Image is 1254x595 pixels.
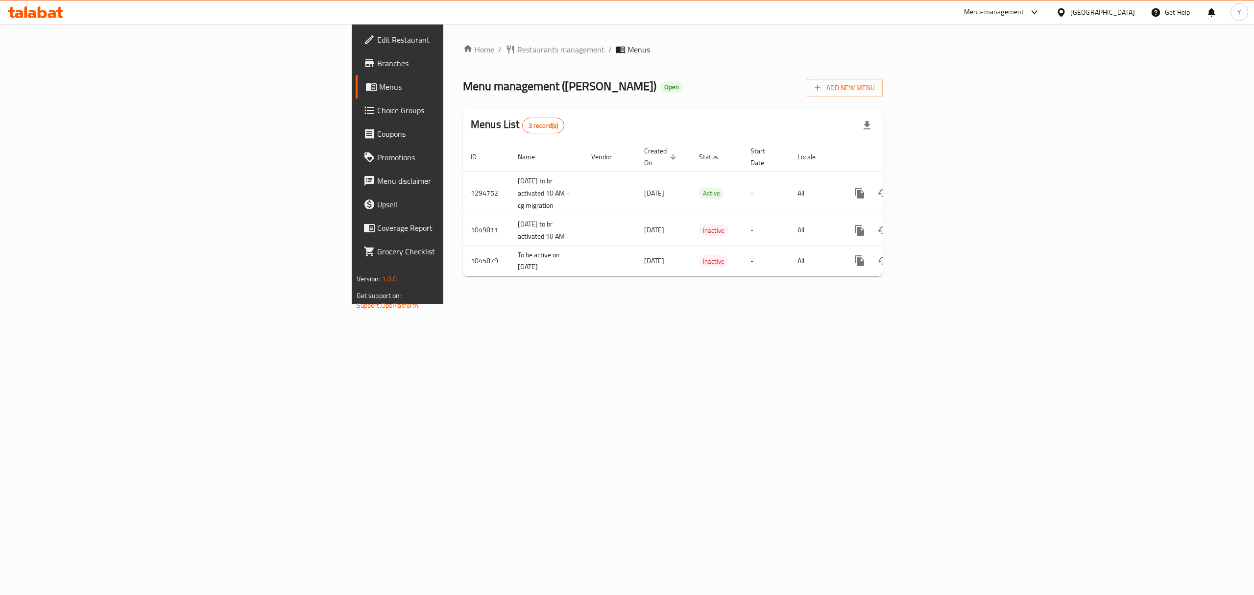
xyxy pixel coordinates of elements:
[356,216,561,240] a: Coverage Report
[848,181,871,205] button: more
[1237,7,1241,18] span: Y
[871,181,895,205] button: Change Status
[807,79,883,97] button: Add New Menu
[699,224,728,236] div: Inactive
[848,219,871,242] button: more
[699,188,724,199] span: Active
[644,187,664,199] span: [DATE]
[471,117,564,133] h2: Menus List
[377,198,554,210] span: Upsell
[356,75,561,99] a: Menus
[356,240,561,263] a: Grocery Checklist
[356,99,561,122] a: Choice Groups
[743,172,790,215] td: -
[463,142,950,277] table: enhanced table
[518,151,548,163] span: Name
[790,246,840,276] td: All
[357,273,381,285] span: Version:
[377,57,554,69] span: Branches
[750,145,778,169] span: Start Date
[357,299,419,312] a: Support.OpsPlatform
[699,256,728,267] span: Inactive
[644,223,664,236] span: [DATE]
[743,246,790,276] td: -
[644,145,679,169] span: Created On
[1070,7,1135,18] div: [GEOGRAPHIC_DATA]
[743,215,790,246] td: -
[463,44,883,55] nav: breadcrumb
[790,172,840,215] td: All
[379,81,554,93] span: Menus
[356,146,561,169] a: Promotions
[699,225,728,236] span: Inactive
[848,249,871,273] button: more
[356,193,561,216] a: Upsell
[377,175,554,187] span: Menu disclaimer
[608,44,612,55] li: /
[377,151,554,163] span: Promotions
[840,142,950,172] th: Actions
[523,121,564,130] span: 3 record(s)
[591,151,625,163] span: Vendor
[871,219,895,242] button: Change Status
[855,114,879,137] div: Export file
[699,255,728,267] div: Inactive
[382,273,397,285] span: 1.0.0
[471,151,489,163] span: ID
[522,118,565,133] div: Total records count
[357,289,402,302] span: Get support on:
[660,81,683,93] div: Open
[356,51,561,75] a: Branches
[660,83,683,91] span: Open
[797,151,828,163] span: Locale
[377,128,554,140] span: Coupons
[356,169,561,193] a: Menu disclaimer
[377,246,554,257] span: Grocery Checklist
[790,215,840,246] td: All
[815,82,875,94] span: Add New Menu
[356,28,561,51] a: Edit Restaurant
[627,44,650,55] span: Menus
[377,222,554,234] span: Coverage Report
[377,34,554,46] span: Edit Restaurant
[699,151,731,163] span: Status
[964,6,1024,18] div: Menu-management
[377,104,554,116] span: Choice Groups
[871,249,895,273] button: Change Status
[356,122,561,146] a: Coupons
[644,254,664,267] span: [DATE]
